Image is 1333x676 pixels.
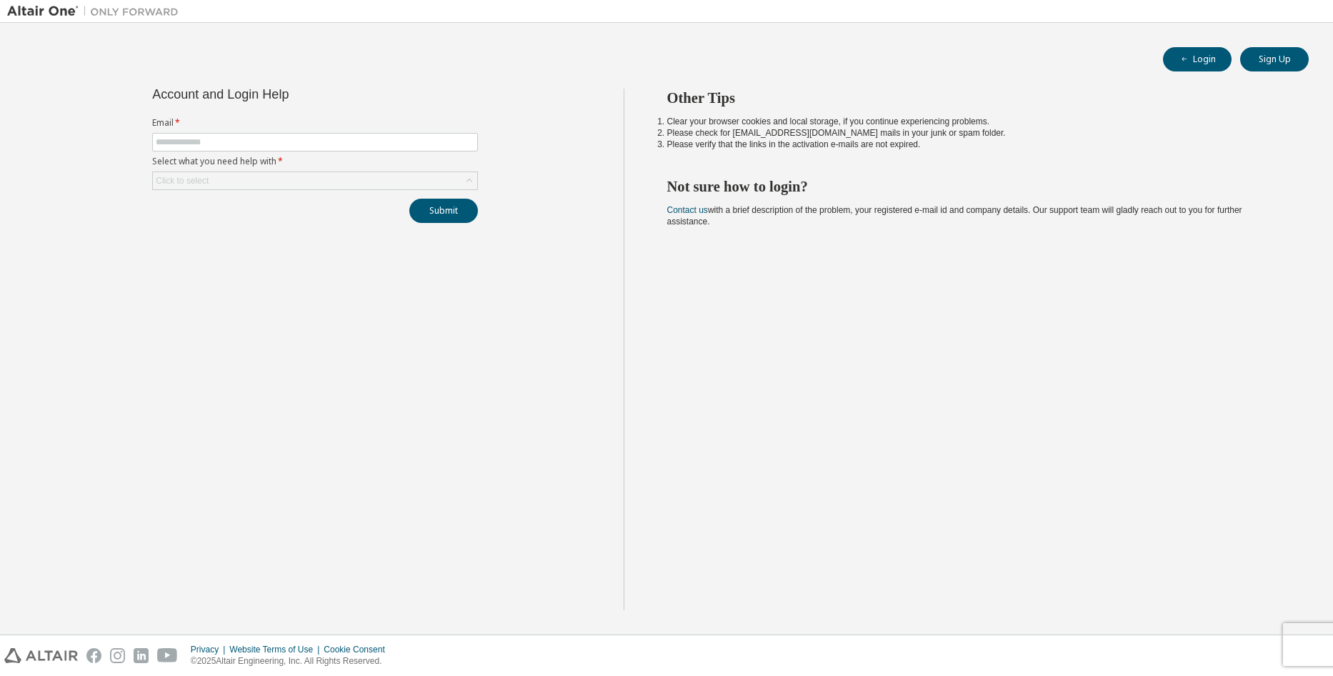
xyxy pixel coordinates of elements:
img: instagram.svg [110,648,125,663]
label: Email [152,117,478,129]
div: Click to select [156,175,209,187]
li: Please verify that the links in the activation e-mails are not expired. [667,139,1284,150]
p: © 2025 Altair Engineering, Inc. All Rights Reserved. [191,655,394,667]
label: Select what you need help with [152,156,478,167]
div: Account and Login Help [152,89,413,100]
img: linkedin.svg [134,648,149,663]
div: Privacy [191,644,229,655]
img: facebook.svg [86,648,101,663]
div: Cookie Consent [324,644,393,655]
img: youtube.svg [157,648,178,663]
li: Clear your browser cookies and local storage, if you continue experiencing problems. [667,116,1284,127]
img: altair_logo.svg [4,648,78,663]
li: Please check for [EMAIL_ADDRESS][DOMAIN_NAME] mails in your junk or spam folder. [667,127,1284,139]
div: Website Terms of Use [229,644,324,655]
a: Contact us [667,205,708,215]
button: Submit [409,199,478,223]
h2: Other Tips [667,89,1284,107]
div: Click to select [153,172,477,189]
span: with a brief description of the problem, your registered e-mail id and company details. Our suppo... [667,205,1242,227]
h2: Not sure how to login? [667,177,1284,196]
img: Altair One [7,4,186,19]
button: Login [1163,47,1232,71]
button: Sign Up [1240,47,1309,71]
